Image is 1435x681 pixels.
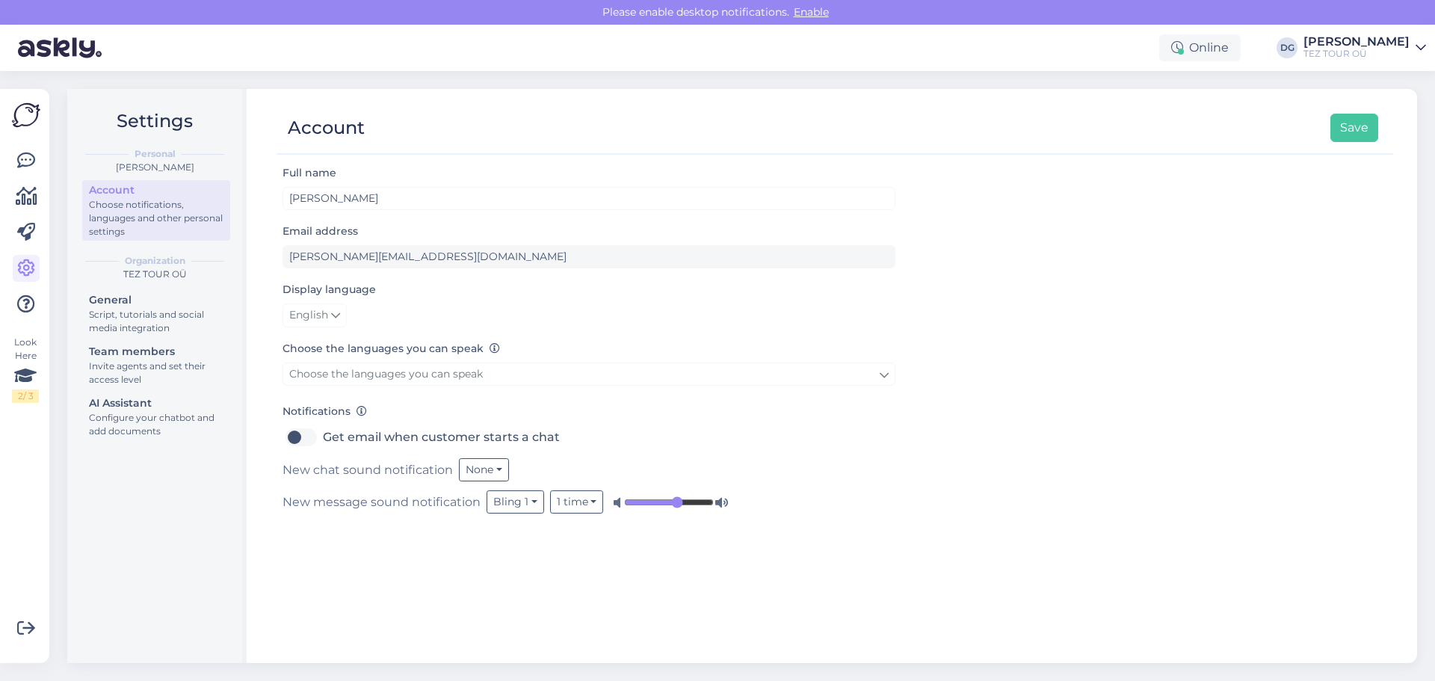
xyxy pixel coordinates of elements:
input: Enter email [283,245,895,268]
div: Team members [89,344,223,360]
b: Personal [135,147,176,161]
span: English [289,307,328,324]
button: 1 time [550,490,604,514]
div: Script, tutorials and social media integration [89,308,223,335]
h2: Settings [79,107,230,135]
label: Display language [283,282,376,298]
input: Enter name [283,187,895,210]
div: AI Assistant [89,395,223,411]
div: [PERSON_NAME] [1303,36,1410,48]
b: Organization [125,254,185,268]
div: Choose notifications, languages and other personal settings [89,198,223,238]
span: Enable [789,5,833,19]
div: New chat sound notification [283,458,895,481]
a: Choose the languages you can speak [283,363,895,386]
div: [PERSON_NAME] [79,161,230,174]
span: Choose the languages you can speak [289,367,483,380]
div: Account [288,114,365,142]
div: TEZ TOUR OÜ [1303,48,1410,60]
button: Save [1330,114,1378,142]
a: AI AssistantConfigure your chatbot and add documents [82,393,230,440]
label: Notifications [283,404,367,419]
div: Account [89,182,223,198]
img: Askly Logo [12,101,40,129]
a: Team membersInvite agents and set their access level [82,342,230,389]
div: Online [1159,34,1241,61]
div: DG [1277,37,1297,58]
div: 2 / 3 [12,389,39,403]
label: Choose the languages you can speak [283,341,500,357]
button: None [459,458,509,481]
div: New message sound notification [283,490,895,514]
a: GeneralScript, tutorials and social media integration [82,290,230,337]
div: Invite agents and set their access level [89,360,223,386]
button: Bling 1 [487,490,544,514]
div: Configure your chatbot and add documents [89,411,223,438]
label: Email address [283,224,358,239]
div: General [89,292,223,308]
a: [PERSON_NAME]TEZ TOUR OÜ [1303,36,1426,60]
div: Look Here [12,336,39,403]
a: AccountChoose notifications, languages and other personal settings [82,180,230,241]
div: TEZ TOUR OÜ [79,268,230,281]
label: Full name [283,165,336,181]
a: English [283,303,347,327]
label: Get email when customer starts a chat [323,425,560,449]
